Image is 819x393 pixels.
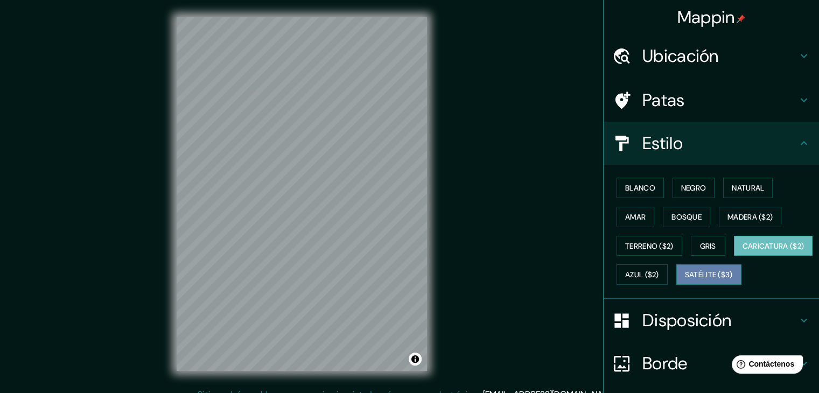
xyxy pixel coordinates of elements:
[723,178,773,198] button: Natural
[604,299,819,342] div: Disposición
[719,207,781,227] button: Madera ($2)
[727,212,773,222] font: Madera ($2)
[617,264,668,285] button: Azul ($2)
[663,207,710,227] button: Bosque
[732,183,764,193] font: Natural
[642,45,719,67] font: Ubicación
[642,89,685,111] font: Patas
[617,236,682,256] button: Terreno ($2)
[642,309,731,332] font: Disposición
[409,353,422,366] button: Activar o desactivar atribución
[743,241,804,251] font: Caricatura ($2)
[677,6,735,29] font: Mappin
[691,236,725,256] button: Gris
[617,207,654,227] button: Amar
[642,132,683,155] font: Estilo
[625,270,659,280] font: Azul ($2)
[604,342,819,385] div: Borde
[177,17,427,371] canvas: Mapa
[625,183,655,193] font: Blanco
[681,183,706,193] font: Negro
[734,236,813,256] button: Caricatura ($2)
[604,34,819,78] div: Ubicación
[625,212,646,222] font: Amar
[604,79,819,122] div: Patas
[676,264,741,285] button: Satélite ($3)
[642,352,688,375] font: Borde
[700,241,716,251] font: Gris
[673,178,715,198] button: Negro
[617,178,664,198] button: Blanco
[737,15,745,23] img: pin-icon.png
[604,122,819,165] div: Estilo
[671,212,702,222] font: Bosque
[625,241,674,251] font: Terreno ($2)
[685,270,733,280] font: Satélite ($3)
[723,351,807,381] iframe: Lanzador de widgets de ayuda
